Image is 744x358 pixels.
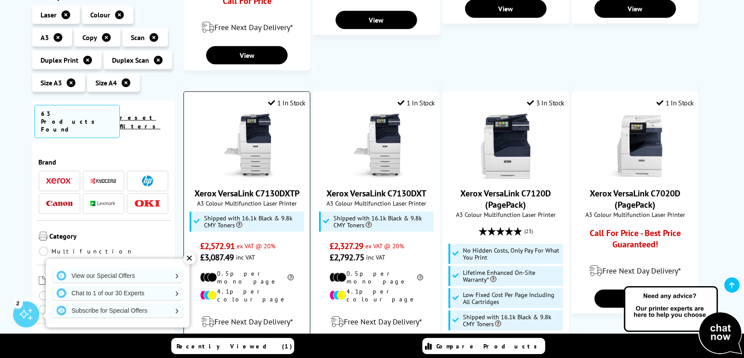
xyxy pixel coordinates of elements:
[142,176,153,186] img: HP
[236,253,255,261] span: inc VAT
[34,105,120,138] span: 63 Products Found
[200,287,294,303] li: 4.1p per colour page
[527,98,564,107] div: 3 In Stock
[41,10,57,19] span: Laser
[330,287,423,303] li: 4.1p per colour page
[83,33,98,42] span: Copy
[171,338,294,354] a: Recently Viewed (1)
[120,114,160,130] a: reset filters
[447,210,564,219] span: A3 Colour Multifunction Laser Printer
[188,199,306,207] span: A3 Colour Multifunction Laser Printer
[188,310,306,334] div: modal_delivery
[318,310,435,334] div: modal_delivery
[365,242,404,250] span: ex VAT @ 20%
[577,259,694,283] div: modal_delivery
[46,178,72,184] img: Xerox
[90,201,116,206] img: Lexmark
[268,98,306,107] div: 1 In Stock
[333,215,432,229] span: Shipped with 16.1k Black & 9.8k CMY Toners
[473,172,539,181] a: Xerox VersaLink C7120D (PagePack)
[461,188,551,210] a: Xerox VersaLink C7120D (PagePack)
[657,98,694,107] div: 1 In Stock
[134,176,160,186] a: HP
[330,252,364,263] span: £2,792.75
[590,188,681,210] a: Xerox VersaLink C7020D (PagePack)
[237,242,275,250] span: ex VAT @ 20%
[463,314,561,328] span: Shipped with 16.1k Black & 9.8k CMY Toners
[90,178,116,184] img: Kyocera
[463,291,561,305] span: Low Fixed Cost Per Page Including All Cartridges
[41,78,62,87] span: Size A3
[112,56,149,64] span: Duplex Scan
[318,199,435,207] span: A3 Colour Multifunction Laser Printer
[366,253,385,261] span: inc VAT
[90,198,116,209] a: Lexmark
[200,270,294,285] li: 0.5p per mono page
[46,176,72,186] a: Xerox
[52,304,183,317] a: Subscribe for Special Offers
[204,215,302,229] span: Shipped with 16.1k Black & 9.8k CMY Toners
[463,269,561,283] span: Lifetime Enhanced On-Site Warranty*
[344,172,409,181] a: Xerox VersaLink C7130DXT
[90,176,116,186] a: Kyocera
[50,232,169,242] span: Category
[603,114,668,179] img: Xerox VersaLink C7020D (PagePack)
[46,201,72,206] img: Canon
[52,286,183,300] a: Chat to 1 of our 30 Experts
[96,78,117,87] span: Size A4
[134,200,160,207] img: OKI
[524,223,533,240] span: (23)
[422,338,545,354] a: Compare Products
[200,252,234,263] span: £3,087.49
[39,291,104,301] a: A2
[52,269,183,283] a: View our Special Offers
[330,270,423,285] li: 0.5p per mono page
[134,198,160,209] a: OKI
[622,285,744,356] img: Open Live Chat window
[214,114,280,179] img: Xerox VersaLink C7130DXTP
[206,46,287,64] a: View
[330,240,363,252] span: £2,327.29
[13,298,23,308] div: 2
[577,210,694,219] span: A3 Colour Multifunction Laser Printer
[183,252,196,264] div: ✕
[463,247,561,261] span: No Hidden Costs, Only Pay For What You Print
[326,188,427,199] a: Xerox VersaLink C7130DXT
[397,98,435,107] div: 1 In Stock
[603,172,668,181] a: Xerox VersaLink C7020D (PagePack)
[39,232,48,240] img: Category
[91,10,111,19] span: Colour
[473,114,539,179] img: Xerox VersaLink C7120D (PagePack)
[200,240,234,252] span: £2,572.91
[194,188,299,199] a: Xerox VersaLink C7130DXTP
[177,342,293,350] span: Recently Viewed (1)
[344,114,409,179] img: Xerox VersaLink C7130DXT
[595,290,676,308] a: View
[39,158,169,166] span: Brand
[188,15,306,40] div: modal_delivery
[41,33,49,42] span: A3
[41,56,79,64] span: Duplex Print
[214,172,280,181] a: Xerox VersaLink C7130DXTP
[46,198,72,209] a: Canon
[588,227,682,254] div: Call For Price - Best Price Guaranteed!
[39,247,134,256] a: Multifunction
[437,342,542,350] span: Compare Products
[336,11,417,29] a: View
[39,276,45,285] img: Printer Size
[131,33,145,42] span: Scan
